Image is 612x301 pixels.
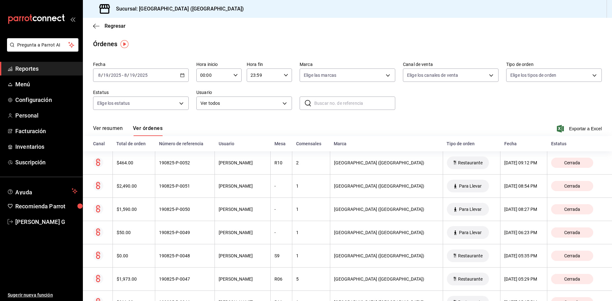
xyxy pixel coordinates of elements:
[334,183,439,189] div: [GEOGRAPHIC_DATA] ([GEOGRAPHIC_DATA])
[296,230,326,235] div: 1
[15,218,77,226] span: [PERSON_NAME] G
[93,23,126,29] button: Regresar
[274,230,288,235] div: -
[15,80,77,89] span: Menú
[117,183,151,189] div: $2,490.00
[159,230,211,235] div: 190825-P-0049
[111,5,244,13] h3: Sucursal: [GEOGRAPHIC_DATA] ([GEOGRAPHIC_DATA])
[274,207,288,212] div: -
[159,160,211,165] div: 190825-P-0052
[562,160,583,165] span: Cerrada
[117,230,151,235] div: $50.00
[219,253,266,258] div: [PERSON_NAME]
[4,46,78,53] a: Pregunta a Parrot AI
[70,17,75,22] button: open_drawer_menu
[159,183,211,189] div: 190825-P-0051
[98,73,101,78] input: --
[296,276,326,282] div: 5
[219,183,266,189] div: [PERSON_NAME]
[407,72,458,78] span: Elige los canales de venta
[504,141,543,146] div: Fecha
[456,230,484,235] span: Para Llevar
[93,39,117,49] div: Órdenes
[93,62,189,67] label: Fecha
[447,141,497,146] div: Tipo de orden
[93,125,163,136] div: navigation tabs
[159,141,211,146] div: Número de referencia
[117,160,151,165] div: $464.00
[219,230,266,235] div: [PERSON_NAME]
[15,127,77,135] span: Facturación
[274,160,288,165] div: R10
[274,276,288,282] div: R06
[15,187,69,195] span: Ayuda
[101,73,103,78] span: /
[15,64,77,73] span: Reportes
[129,73,135,78] input: --
[314,97,395,110] input: Buscar no. de referencia
[504,253,543,258] div: [DATE] 05:35 PM
[558,125,602,133] button: Exportar a Excel
[15,202,77,211] span: Recomienda Parrot
[274,183,288,189] div: -
[300,62,395,67] label: Marca
[93,125,123,136] button: Ver resumen
[159,276,211,282] div: 190825-P-0047
[334,276,439,282] div: [GEOGRAPHIC_DATA] ([GEOGRAPHIC_DATA])
[506,62,602,67] label: Tipo de orden
[296,207,326,212] div: 1
[17,42,69,48] span: Pregunta a Parrot AI
[247,62,292,67] label: Hora fin
[15,142,77,151] span: Inventarios
[219,160,266,165] div: [PERSON_NAME]
[504,230,543,235] div: [DATE] 06:23 PM
[455,160,485,165] span: Restaurante
[562,276,583,282] span: Cerrada
[455,276,485,282] span: Restaurante
[7,38,78,52] button: Pregunta a Parrot AI
[510,72,556,78] span: Elige los tipos de orden
[219,207,266,212] div: [PERSON_NAME]
[196,62,242,67] label: Hora inicio
[334,160,439,165] div: [GEOGRAPHIC_DATA] ([GEOGRAPHIC_DATA])
[137,73,148,78] input: ----
[562,207,583,212] span: Cerrada
[334,253,439,258] div: [GEOGRAPHIC_DATA] ([GEOGRAPHIC_DATA])
[456,183,484,189] span: Para Llevar
[296,160,326,165] div: 2
[403,62,499,67] label: Canal de venta
[103,73,109,78] input: --
[159,207,211,212] div: 190825-P-0050
[111,73,121,78] input: ----
[8,292,77,298] span: Sugerir nueva función
[109,73,111,78] span: /
[97,100,130,106] span: Elige los estatus
[334,230,439,235] div: [GEOGRAPHIC_DATA] ([GEOGRAPHIC_DATA])
[117,276,151,282] div: $1,973.00
[296,253,326,258] div: 1
[504,160,543,165] div: [DATE] 09:12 PM
[127,73,129,78] span: /
[15,111,77,120] span: Personal
[274,253,288,258] div: S9
[219,141,267,146] div: Usuario
[334,207,439,212] div: [GEOGRAPHIC_DATA] ([GEOGRAPHIC_DATA])
[200,100,280,107] span: Ver todos
[15,158,77,167] span: Suscripción
[15,96,77,104] span: Configuración
[296,141,326,146] div: Comensales
[562,230,583,235] span: Cerrada
[562,183,583,189] span: Cerrada
[196,90,292,95] label: Usuario
[105,23,126,29] span: Regresar
[120,40,128,48] img: Tooltip marker
[296,183,326,189] div: 1
[133,125,163,136] button: Ver órdenes
[562,253,583,258] span: Cerrada
[93,141,109,146] div: Canal
[116,141,151,146] div: Total de orden
[304,72,336,78] span: Elige las marcas
[124,73,127,78] input: --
